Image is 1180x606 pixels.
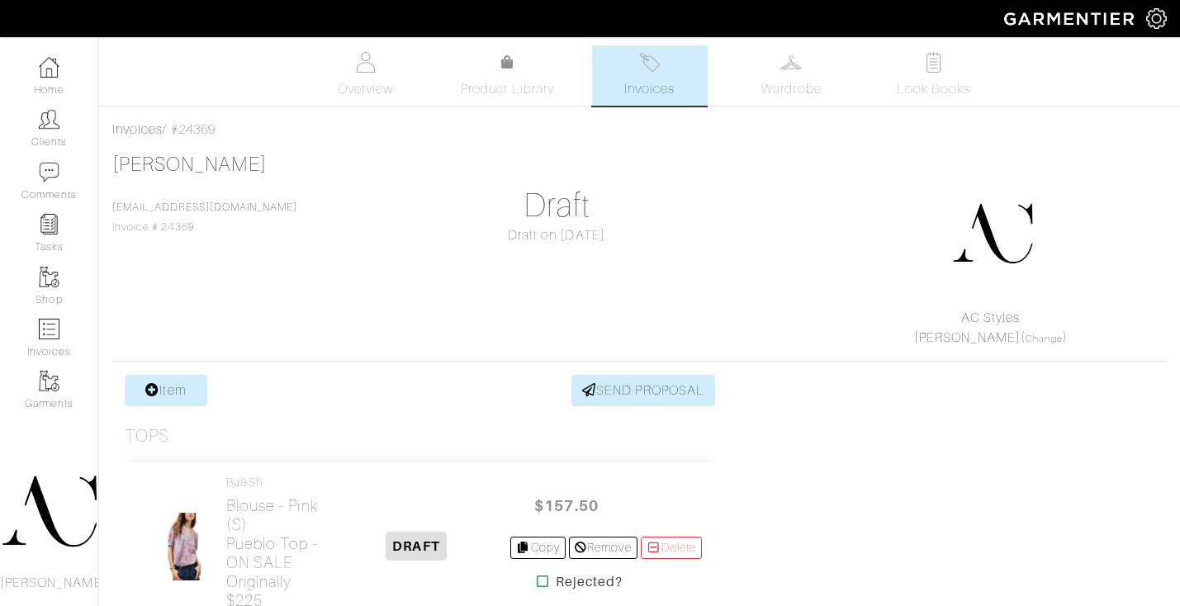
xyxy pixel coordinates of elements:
[996,4,1146,33] img: garmentier-logo-header-white-b43fb05a5012e4ada735d5af1a66efaba907eab6374d6393d1fbf88cb4ef424d.png
[125,375,207,406] a: Item
[157,512,213,581] img: nwMZYxN68GE2NdGy3ebtS4QL
[393,225,720,245] div: Draft on [DATE]
[112,122,163,137] a: Invoices
[592,45,708,106] a: Invoices
[961,310,1019,325] a: AC.Styles
[355,52,376,73] img: basicinfo-40fd8af6dae0f16599ec9e87c0ef1c0a1fdea2edbe929e3d69a839185d80c458.svg
[734,45,850,106] a: Wardrobe
[39,267,59,287] img: garments-icon-b7da505a4dc4fd61783c78ac3ca0ef83fa9d6f193b1c9dc38574b1d14d53ca28.png
[393,186,720,225] h1: Draft
[308,45,424,106] a: Overview
[39,57,59,78] img: dashboard-icon-dbcd8f5a0b271acd01030246c82b418ddd0df26cd7fceb0bd07c9910d44c42f6.png
[761,79,821,99] span: Wardrobe
[624,79,675,99] span: Invoices
[781,52,802,73] img: wardrobe-487a4870c1b7c33e795ec22d11cfc2ed9d08956e64fb3008fe2437562e282088.svg
[517,488,616,523] span: $157.50
[112,120,1167,140] div: / #24369
[226,476,323,490] h4: ba&sh
[641,537,702,559] a: Delete
[510,537,566,559] a: Copy
[125,426,169,447] h3: Tops
[461,79,554,99] span: Product Library
[39,214,59,234] img: reminder-icon-8004d30b9f0a5d33ae49ab947aed9ed385cf756f9e5892f1edd6e32f2345188e.png
[1146,8,1167,29] img: gear-icon-white-bd11855cb880d31180b6d7d6211b90ccbf57a29d726f0c71d8c61bd08dd39cc2.png
[834,308,1147,348] div: ( )
[450,53,566,99] a: Product Library
[39,109,59,130] img: clients-icon-6bae9207a08558b7cb47a8932f037763ab4055f8c8b6bfacd5dc20c3e0201464.png
[39,371,59,391] img: garments-icon-b7da505a4dc4fd61783c78ac3ca0ef83fa9d6f193b1c9dc38574b1d14d53ca28.png
[569,537,637,559] a: Remove
[39,162,59,182] img: comment-icon-a0a6a9ef722e966f86d9cbdc48e553b5cf19dbc54f86b18d962a5391bc8f6eb6.png
[897,79,970,99] span: Look Books
[923,52,944,73] img: todo-9ac3debb85659649dc8f770b8b6100bb5dab4b48dedcbae339e5042a72dfd3cc.svg
[1026,334,1062,343] a: Change
[914,330,1021,345] a: [PERSON_NAME]
[556,572,623,592] strong: Rejected?
[112,154,267,175] a: [PERSON_NAME]
[571,375,715,406] a: SEND PROPOSAL
[338,79,393,99] span: Overview
[39,319,59,339] img: orders-icon-0abe47150d42831381b5fb84f609e132dff9fe21cb692f30cb5eec754e2cba89.png
[951,192,1034,275] img: DupYt8CPKc6sZyAt3svX5Z74.png
[112,201,297,233] span: Invoice # 24369
[639,52,660,73] img: orders-27d20c2124de7fd6de4e0e44c1d41de31381a507db9b33961299e4e07d508b8c.svg
[386,532,446,561] span: DRAFT
[112,201,297,213] a: [EMAIL_ADDRESS][DOMAIN_NAME]
[876,45,992,106] a: Look Books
